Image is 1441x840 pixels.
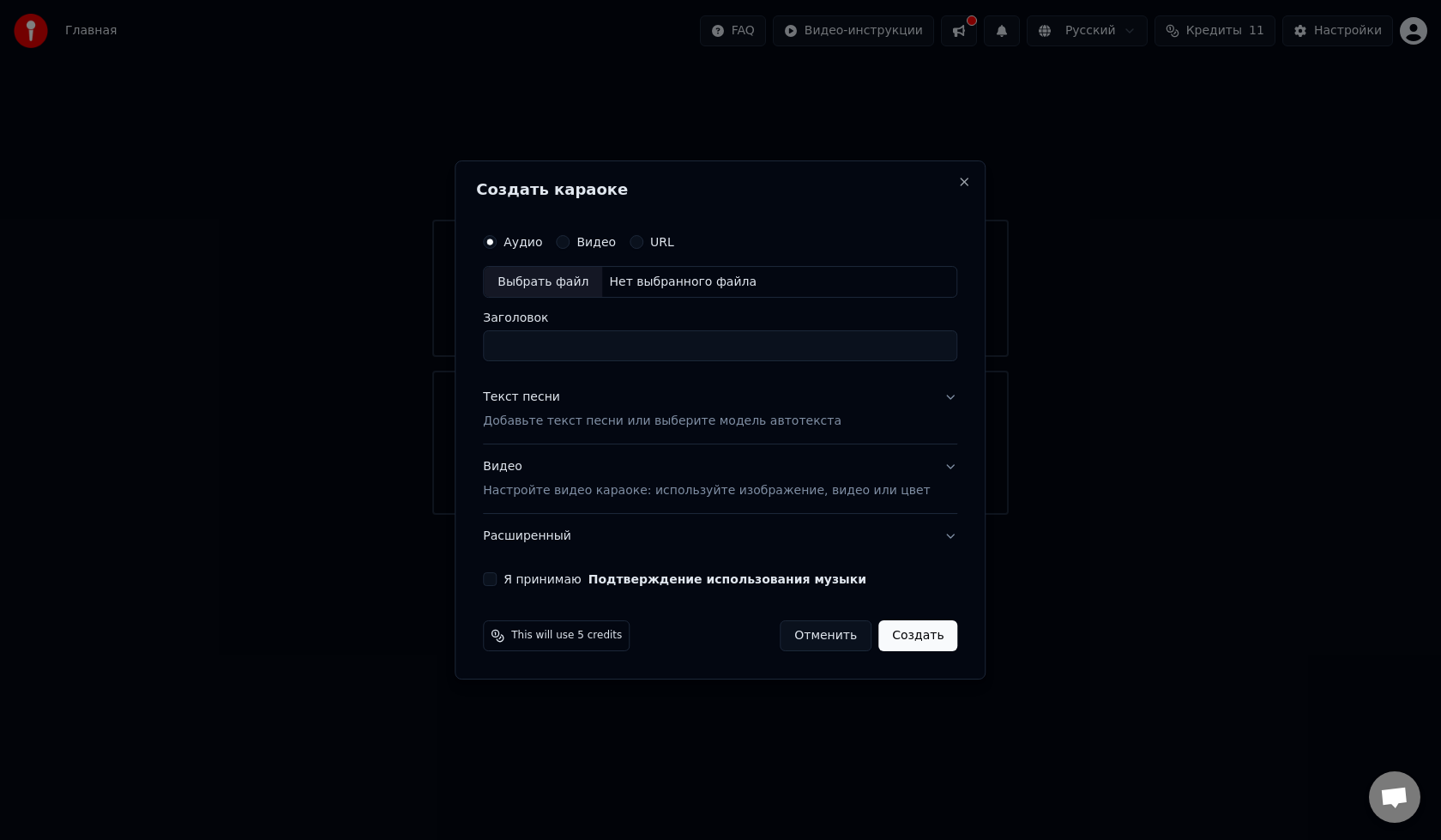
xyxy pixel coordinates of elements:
[650,236,674,248] label: URL
[602,274,763,291] div: Нет выбранного файла
[503,236,542,248] label: Аудио
[511,629,622,643] span: This will use 5 credits
[780,620,871,651] button: Отменить
[503,573,866,585] label: Я принимаю
[483,376,957,444] button: Текст песниДобавьте текст песни или выберите модель автотекста
[483,414,841,431] p: Добавьте текст песни или выберите модель автотекста
[878,620,957,651] button: Создать
[483,390,560,407] div: Текст песни
[483,312,957,324] label: Заголовок
[483,445,957,514] button: ВидеоНастройте видео караоке: используйте изображение, видео или цвет
[483,459,930,500] div: Видео
[484,267,602,298] div: Выбрать файл
[576,236,616,248] label: Видео
[483,514,957,559] button: Расширенный
[588,573,866,585] button: Я принимаю
[476,182,964,197] h2: Создать караоке
[483,482,930,499] p: Настройте видео караоке: используйте изображение, видео или цвет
